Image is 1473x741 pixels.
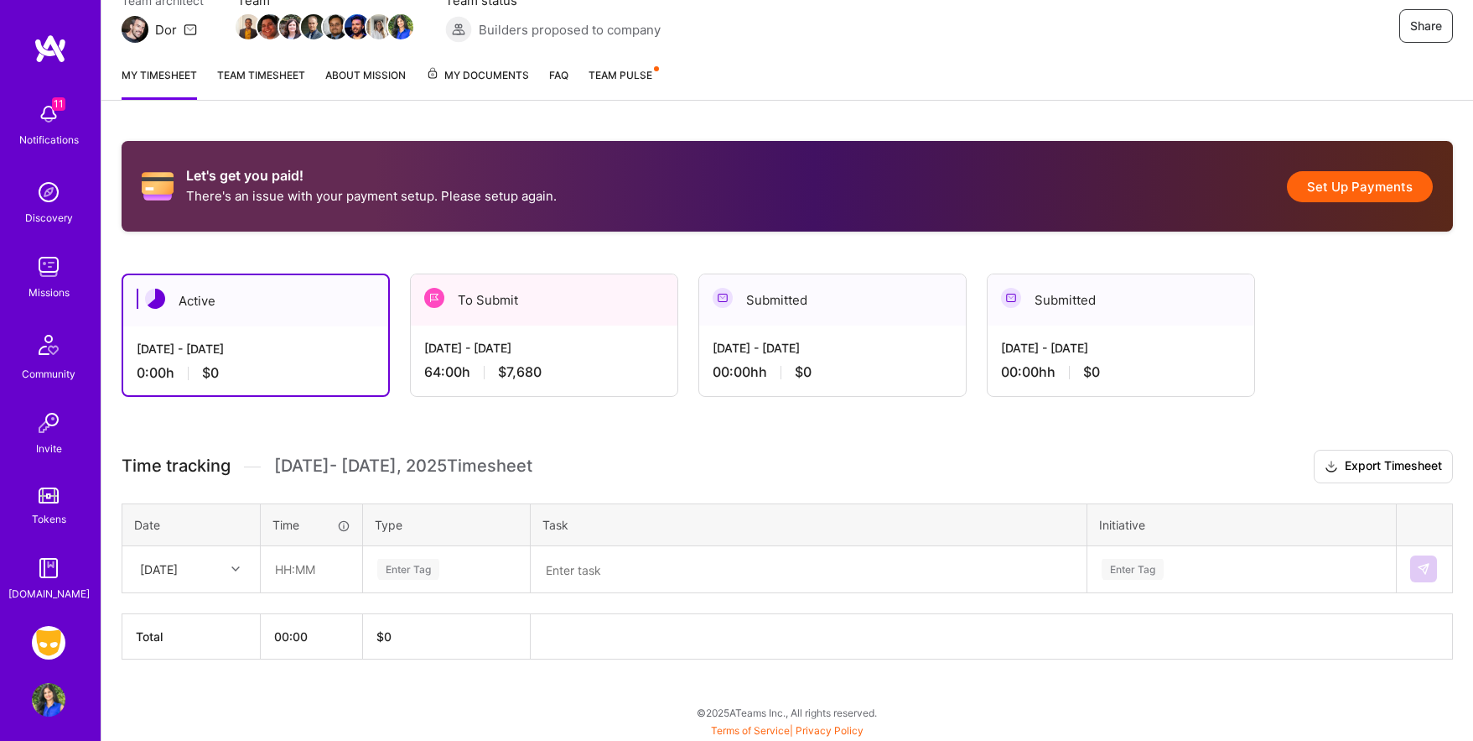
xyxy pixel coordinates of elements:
[549,66,568,100] a: FAQ
[155,21,177,39] div: Dor
[531,504,1087,545] th: Task
[303,13,324,41] a: Team Member Avatar
[325,66,406,100] a: About Mission
[377,556,439,582] div: Enter Tag
[34,34,67,64] img: logo
[142,170,174,202] i: icon CreditCard
[1083,363,1100,381] span: $0
[122,16,148,43] img: Team Architect
[39,488,59,504] img: tokens
[137,340,375,357] div: [DATE] - [DATE]
[795,363,812,381] span: $0
[231,565,240,573] i: icon Chevron
[1102,556,1164,582] div: Enter Tag
[1001,288,1021,308] img: Submitted
[376,629,392,644] span: $ 0
[281,13,303,41] a: Team Member Avatar
[32,97,65,131] img: bell
[122,613,261,659] th: Total
[1399,9,1453,43] button: Share
[699,274,966,326] div: Submitted
[279,14,304,39] img: Team Member Avatar
[1287,171,1433,202] button: Set Up Payments
[122,66,197,100] a: My timesheet
[22,365,75,383] div: Community
[589,69,652,81] span: Team Pulse
[8,585,90,603] div: [DOMAIN_NAME]
[390,13,412,41] a: Team Member Avatar
[28,683,70,717] a: User Avatar
[274,456,532,477] span: [DATE] - [DATE] , 2025 Timesheet
[184,23,197,36] i: icon Mail
[32,510,66,528] div: Tokens
[32,175,65,209] img: discovery
[52,97,65,111] span: 11
[424,339,664,357] div: [DATE] - [DATE]
[713,363,952,381] div: 00:00h h
[345,14,370,39] img: Team Member Avatar
[140,561,178,578] div: [DATE]
[1001,339,1241,357] div: [DATE] - [DATE]
[711,724,790,737] a: Terms of Service
[202,364,219,382] span: $0
[713,288,733,308] img: Submitted
[426,66,529,100] a: My Documents
[145,289,165,309] img: Active
[1410,18,1442,34] span: Share
[713,339,952,357] div: [DATE] - [DATE]
[498,363,542,381] span: $7,680
[237,13,259,41] a: Team Member Avatar
[445,16,472,43] img: Builders proposed to company
[32,551,65,585] img: guide book
[589,66,657,100] a: Team Pulse
[988,274,1254,326] div: Submitted
[122,456,231,477] span: Time tracking
[424,363,664,381] div: 64:00 h
[25,209,73,227] div: Discovery
[363,504,531,545] th: Type
[272,516,350,534] div: Time
[261,613,363,659] th: 00:00
[32,250,65,284] img: teamwork
[346,13,368,41] a: Team Member Avatar
[29,325,69,365] img: Community
[323,14,348,39] img: Team Member Avatar
[1417,562,1430,576] img: Submit
[29,284,70,301] div: Missions
[236,14,261,39] img: Team Member Avatar
[324,13,346,41] a: Team Member Avatar
[186,168,557,184] h2: Let's get you paid!
[36,440,62,457] div: Invite
[259,13,281,41] a: Team Member Avatar
[217,66,305,100] a: Team timesheet
[711,724,864,737] span: |
[262,547,361,592] input: HH:MM
[101,691,1473,733] div: © 2025 ATeams Inc., All rights reserved.
[366,14,392,39] img: Team Member Avatar
[1314,450,1453,483] button: Export Timesheet
[186,187,557,205] p: There's an issue with your payment setup. Please setup again.
[1325,458,1338,476] i: icon Download
[426,66,529,85] span: My Documents
[32,626,65,660] img: Grindr: Data + FE + CyberSecurity + QA
[301,14,326,39] img: Team Member Avatar
[28,626,70,660] a: Grindr: Data + FE + CyberSecurity + QA
[32,406,65,440] img: Invite
[122,504,261,545] th: Date
[1001,363,1241,381] div: 00:00h h
[32,683,65,717] img: User Avatar
[479,21,661,39] span: Builders proposed to company
[796,724,864,737] a: Privacy Policy
[424,288,444,308] img: To Submit
[1099,516,1384,534] div: Initiative
[388,14,413,39] img: Team Member Avatar
[123,275,388,326] div: Active
[257,14,283,39] img: Team Member Avatar
[19,131,79,149] div: Notifications
[411,274,677,326] div: To Submit
[368,13,390,41] a: Team Member Avatar
[137,364,375,382] div: 0:00 h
